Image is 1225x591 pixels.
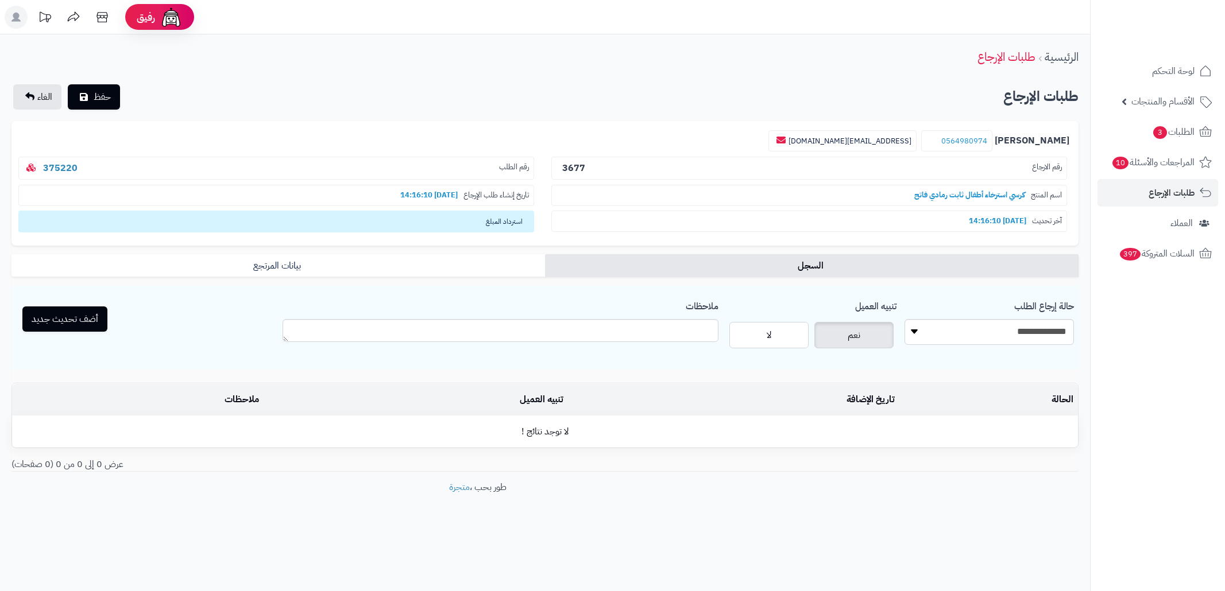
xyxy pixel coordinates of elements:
[899,384,1078,415] td: الحالة
[1119,246,1195,262] span: السلات المتروكة
[1098,179,1218,207] a: طلبات الإرجاع
[43,161,78,175] a: 375220
[977,48,1035,65] a: طلبات الإرجاع
[1153,126,1167,139] span: 3
[848,328,860,342] span: نعم
[1032,216,1062,227] span: آخر تحديث
[941,135,987,146] a: 0564980974
[1098,149,1218,176] a: المراجعات والأسئلة10
[463,190,529,201] span: تاريخ إنشاء طلب الإرجاع
[264,384,568,415] td: تنبيه العميل
[1098,118,1218,146] a: الطلبات3
[963,215,1032,226] b: [DATE] 14:16:10
[1120,248,1141,260] span: 397
[1131,94,1195,110] span: الأقسام والمنتجات
[94,90,111,104] span: حفظ
[1098,240,1218,267] a: السلات المتروكة397
[1031,190,1062,201] span: اسم المنتج
[68,84,120,110] button: حفظ
[1045,48,1079,65] a: الرئيسية
[12,384,264,415] td: ملاحظات
[1098,57,1218,85] a: لوحة التحكم
[686,295,718,313] label: ملاحظات
[3,458,545,471] div: عرض 0 إلى 0 من 0 (0 صفحات)
[13,84,61,110] a: الغاء
[22,306,107,332] button: أضف تحديث جديد
[449,480,470,494] a: متجرة
[11,254,545,277] a: بيانات المرتجع
[499,162,529,175] span: رقم الطلب
[1003,85,1079,108] h2: طلبات الإرجاع
[1032,162,1062,175] span: رقم الارجاع
[562,161,585,175] b: 3677
[1014,295,1074,313] label: حالة إرجاع الطلب
[137,10,155,24] span: رفيق
[1152,124,1195,140] span: الطلبات
[767,328,771,342] span: لا
[1170,215,1193,231] span: العملاء
[1152,63,1195,79] span: لوحة التحكم
[12,416,1078,448] td: لا توجد نتائج !
[1111,154,1195,170] span: المراجعات والأسئلة
[18,211,534,232] span: استرداد المبلغ
[395,189,463,200] b: [DATE] 14:16:10
[995,134,1069,147] b: [PERSON_NAME]
[789,135,911,146] a: [EMAIL_ADDRESS][DOMAIN_NAME]
[568,384,899,415] td: تاريخ الإضافة
[855,295,896,313] label: تنبيه العميل
[545,254,1079,277] a: السجل
[37,90,52,104] span: الغاء
[1112,157,1129,169] span: 10
[1098,209,1218,237] a: العملاء
[160,6,183,29] img: ai-face.png
[1149,185,1195,201] span: طلبات الإرجاع
[909,189,1031,200] b: كرسي استرخاء أطفال ثابت رمادي فاتح
[30,6,59,32] a: تحديثات المنصة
